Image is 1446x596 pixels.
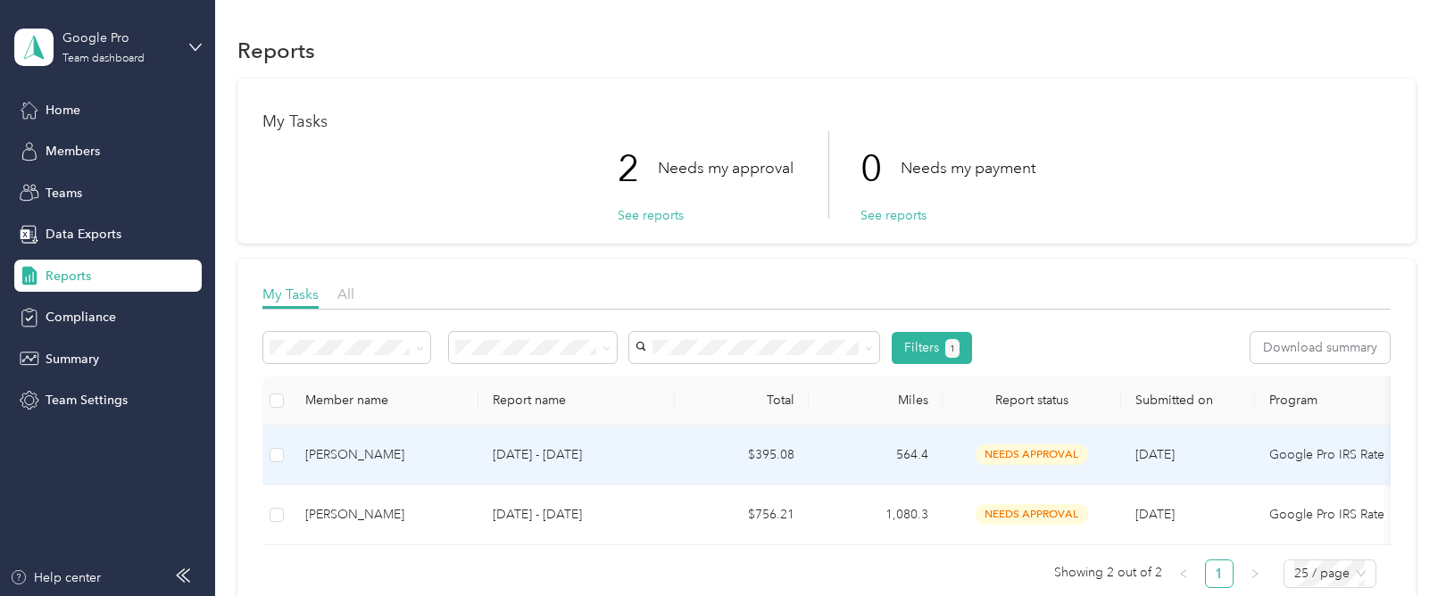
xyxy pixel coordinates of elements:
th: Member name [291,377,478,426]
div: Member name [305,393,464,408]
iframe: Everlance-gr Chat Button Frame [1346,496,1446,596]
span: 25 / page [1294,560,1366,587]
div: Miles [823,393,928,408]
span: [DATE] [1135,507,1175,522]
button: Help center [10,568,101,587]
p: [DATE] - [DATE] [493,445,661,465]
div: Total [689,393,794,408]
button: left [1169,559,1198,588]
button: right [1241,559,1269,588]
span: Home [46,101,80,120]
h1: Reports [237,41,315,60]
td: 1,080.3 [809,485,943,545]
p: 0 [860,131,901,206]
span: Reports [46,267,91,286]
a: 1 [1206,560,1233,587]
div: [PERSON_NAME] [305,505,464,525]
button: See reports [860,206,927,225]
span: Compliance [46,308,116,327]
th: Submitted on [1121,377,1255,426]
div: Page Size [1284,559,1376,588]
span: 1 [950,341,955,357]
button: 1 [945,339,960,358]
span: [DATE] [1135,447,1175,462]
span: right [1250,568,1260,579]
span: needs approval [976,444,1088,465]
div: Team dashboard [62,54,145,64]
span: Teams [46,184,82,203]
h1: My Tasks [262,112,1391,131]
p: [DATE] - [DATE] [493,505,661,525]
div: Google Pro [62,29,174,47]
span: My Tasks [262,286,319,302]
td: $395.08 [675,426,809,485]
li: Next Page [1241,559,1269,588]
li: 1 [1205,559,1234,588]
p: Needs my approval [658,157,794,179]
p: Needs my payment [901,157,1035,179]
span: Data Exports [46,225,121,244]
span: left [1178,568,1189,579]
span: Members [46,142,100,161]
p: 2 [618,131,658,206]
td: $756.21 [675,485,809,545]
button: See reports [618,206,684,225]
span: All [337,286,354,302]
span: Report status [957,393,1107,408]
th: Report name [478,377,675,426]
button: Filters1 [892,332,973,364]
button: Download summary [1251,332,1390,363]
span: Showing 2 out of 2 [1054,559,1162,586]
div: [PERSON_NAME] [305,445,464,465]
span: needs approval [976,504,1088,525]
span: Summary [46,350,99,368]
li: Previous Page [1169,559,1198,588]
td: 564.4 [809,426,943,485]
span: Team Settings [46,391,128,410]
